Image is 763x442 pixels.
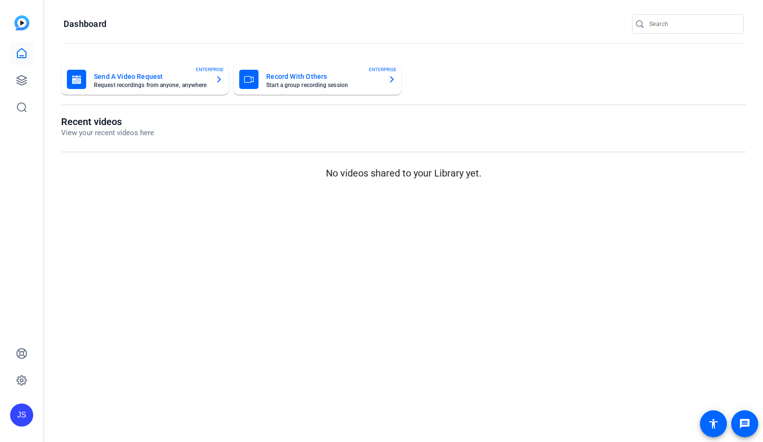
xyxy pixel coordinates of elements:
mat-card-subtitle: Start a group recording session [266,82,380,88]
span: ENTERPRISE [369,66,397,73]
button: Send A Video RequestRequest recordings from anyone, anywhereENTERPRISE [61,64,229,95]
mat-card-subtitle: Request recordings from anyone, anywhere [94,82,207,88]
p: No videos shared to your Library yet. [61,166,746,180]
button: Record With OthersStart a group recording sessionENTERPRISE [233,64,401,95]
img: blue-gradient.svg [14,15,29,30]
p: View your recent videos here [61,127,154,139]
mat-icon: accessibility [708,418,719,429]
h1: Dashboard [64,18,106,30]
mat-card-title: Record With Others [266,71,380,82]
mat-card-title: Send A Video Request [94,71,207,82]
div: JS [10,404,33,427]
input: Search [649,18,736,30]
mat-icon: message [739,418,750,429]
h1: Recent videos [61,116,154,127]
span: ENTERPRISE [196,66,224,73]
